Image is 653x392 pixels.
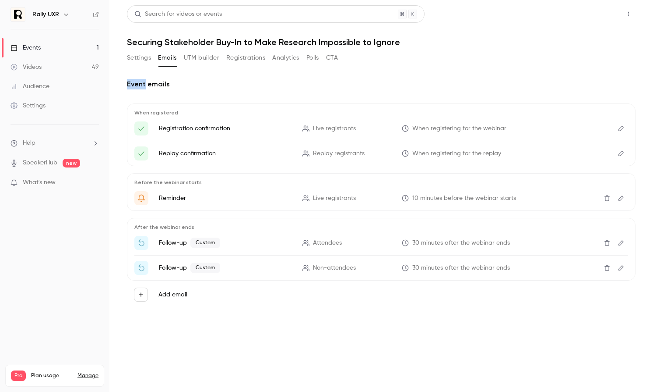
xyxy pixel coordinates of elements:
span: When registering for the webinar [412,124,506,133]
button: Analytics [272,51,299,65]
li: {{ event_name }} is about to go live [134,191,628,205]
span: Non-attendees [313,264,356,273]
div: Events [11,43,41,52]
span: When registering for the replay [412,149,501,158]
iframe: Noticeable Trigger [88,179,99,187]
p: Replay confirmation [159,149,292,158]
button: Edit [614,191,628,205]
p: Before the webinar starts [134,179,628,186]
div: Search for videos or events [134,10,222,19]
div: Settings [11,101,46,110]
button: UTM builder [184,51,219,65]
span: Custom [190,263,220,273]
span: Attendees [313,239,342,248]
li: Watch the replay of {{ event_name }} [134,261,628,275]
li: Here's your access link to {{ event_name }}! [134,121,628,135]
label: Add email [158,290,187,299]
p: Follow-up [159,238,292,248]
span: 30 minutes after the webinar ends [412,264,510,273]
span: Live registrants [313,194,356,203]
button: Emails [158,51,176,65]
button: Edit [614,261,628,275]
h2: Event emails [127,79,635,89]
span: Plan usage [31,372,72,379]
a: SpeakerHub [23,158,57,167]
span: 30 minutes after the webinar ends [412,239,510,248]
div: Videos [11,63,42,71]
span: Live registrants [313,124,356,133]
span: Pro [11,371,26,381]
button: Edit [614,121,628,135]
p: When registered [134,109,628,116]
h1: Securing Stakeholder Buy-In to Make Research Impossible to Ignore [127,37,635,47]
button: Delete [600,236,614,250]
button: Polls [306,51,319,65]
button: Registrations [226,51,265,65]
p: After the webinar ends [134,224,628,231]
a: Manage [77,372,98,379]
li: help-dropdown-opener [11,139,99,148]
button: Delete [600,191,614,205]
img: Rally UXR [11,7,25,21]
span: What's new [23,178,56,187]
li: Here's your access link to {{ event_name }}! [134,146,628,160]
div: Audience [11,82,49,91]
button: Share [580,5,614,23]
span: 10 minutes before the webinar starts [412,194,516,203]
p: Registration confirmation [159,124,292,133]
li: Thanks for attending {{ event_name }} [134,236,628,250]
button: Edit [614,236,628,250]
span: Help [23,139,35,148]
p: Reminder [159,194,292,203]
span: new [63,159,80,167]
button: Edit [614,146,628,160]
button: Settings [127,51,151,65]
button: Delete [600,261,614,275]
span: Custom [190,238,220,248]
h6: Rally UXR [32,10,59,19]
button: CTA [326,51,338,65]
span: Replay registrants [313,149,365,158]
p: Follow-up [159,263,292,273]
